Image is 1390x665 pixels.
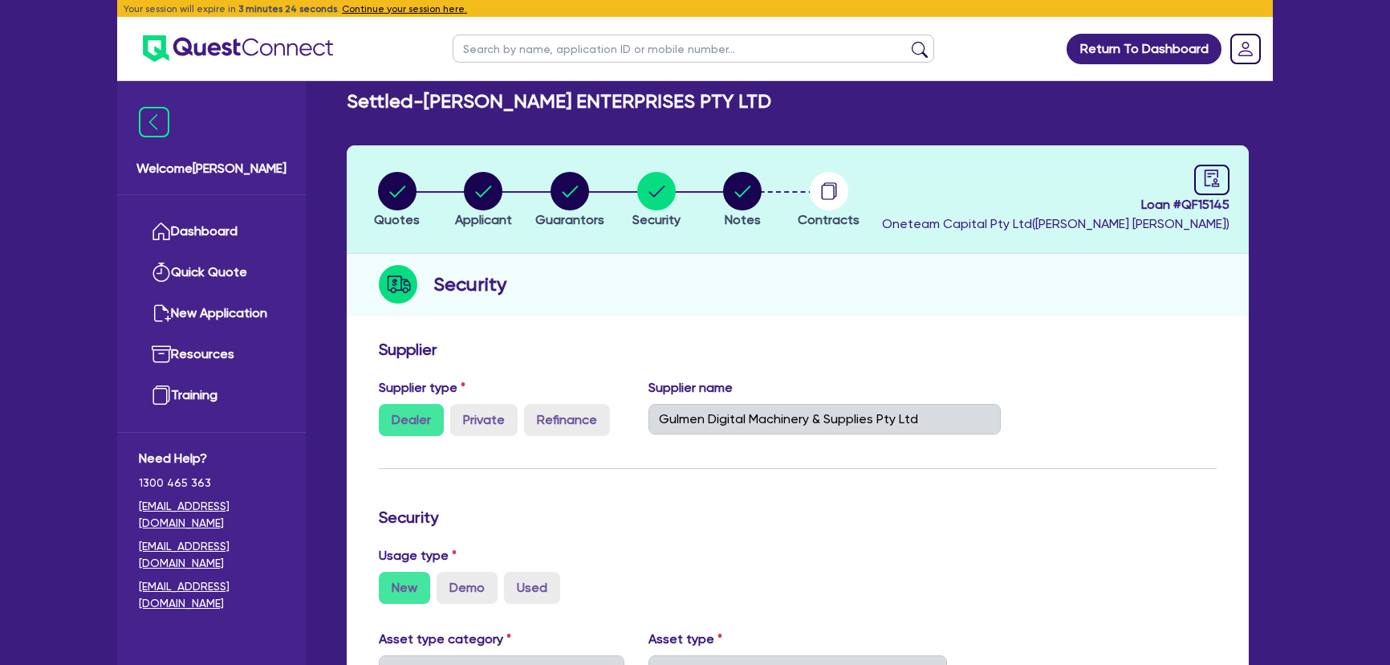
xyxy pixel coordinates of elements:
img: quest-connect-logo-blue [143,35,333,62]
label: Usage type [379,546,457,565]
span: Loan # QF15145 [882,195,1229,214]
input: Search by name, application ID or mobile number... [453,35,934,63]
a: Dashboard [139,211,284,252]
span: audit [1203,169,1221,187]
button: Continue your session here. [342,2,467,16]
span: Oneteam Capital Pty Ltd ( [PERSON_NAME] [PERSON_NAME] ) [882,216,1229,231]
h2: Settled - [PERSON_NAME] ENTERPRISES PTY LTD [347,90,771,113]
span: Welcome [PERSON_NAME] [136,159,287,178]
a: Quick Quote [139,252,284,293]
a: New Application [139,293,284,334]
label: Supplier type [379,378,465,398]
label: Asset type [648,630,722,649]
label: New [379,572,430,604]
label: Private [450,404,518,436]
a: Return To Dashboard [1067,34,1221,64]
img: resources [152,345,171,364]
span: 3 minutes 24 seconds [238,3,337,14]
span: Security [632,212,681,227]
label: Supplier name [648,378,733,398]
img: quick-quote [152,263,171,282]
label: Dealer [379,404,444,436]
a: Training [139,375,284,416]
button: Quotes [373,171,421,231]
span: Contracts [798,212,860,227]
img: new-application [152,304,171,323]
button: Applicant [454,171,513,231]
h3: Supplier [379,340,1217,359]
img: icon-menu-close [139,107,169,137]
label: Refinance [524,404,610,436]
label: Demo [437,572,498,604]
a: [EMAIL_ADDRESS][DOMAIN_NAME] [139,578,284,612]
button: Notes [722,171,762,231]
label: Asset type category [379,630,511,649]
a: [EMAIL_ADDRESS][DOMAIN_NAME] [139,538,284,572]
span: Quotes [374,212,420,227]
a: Dropdown toggle [1225,28,1266,70]
img: training [152,386,171,405]
a: Resources [139,334,284,375]
button: Contracts [797,171,860,231]
span: 1300 465 363 [139,475,284,492]
h3: Security [379,508,1217,527]
img: step-icon [379,265,417,304]
label: Used [504,572,560,604]
span: Guarantors [535,212,604,227]
a: [EMAIL_ADDRESS][DOMAIN_NAME] [139,498,284,532]
button: Guarantors [534,171,605,231]
span: Applicant [455,212,512,227]
button: Security [632,171,681,231]
span: Notes [725,212,761,227]
h2: Security [433,270,506,299]
span: Need Help? [139,449,284,468]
